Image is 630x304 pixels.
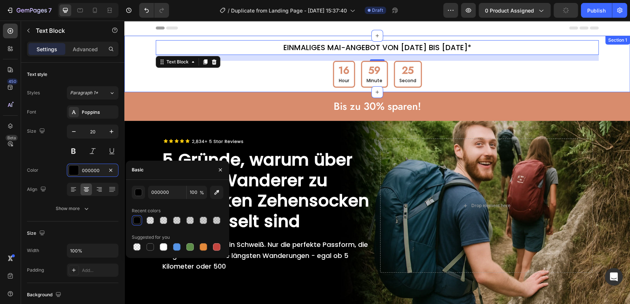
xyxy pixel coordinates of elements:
div: Poppins [82,109,117,116]
input: Auto [67,244,118,257]
span: % [200,189,204,196]
div: Section 1 [482,16,504,23]
div: Suggested for you [132,234,170,241]
button: Paragraph 1* [67,86,118,99]
iframe: Design area [124,21,630,304]
p: 5 Gründe, warum über 10.000 Wanderer zu Freisocken Zehensocken gewechselt sind [38,129,249,211]
div: Publish [587,7,606,14]
div: 16 [214,43,225,56]
div: Font [27,109,36,115]
div: Color [27,167,38,174]
button: 0 product assigned [479,3,551,18]
p: Text Block [36,26,99,35]
div: 25 [275,43,292,56]
span: Draft [372,7,383,14]
div: Size [27,228,47,238]
div: 59 [242,43,258,56]
div: 450 [7,78,18,84]
div: Add... [82,267,117,274]
img: gempages_581477757809066504-f387679c-20e3-491a-bf6c-3b306e4686b5.png [37,118,120,124]
div: 000000 [82,167,103,174]
div: Drop element here [347,182,386,188]
button: 7 [3,3,55,18]
div: Show more [56,205,90,212]
p: Hour [214,56,225,64]
p: Second [275,56,292,64]
div: Align [27,185,48,195]
p: Advanced [73,45,98,53]
div: Beta [6,135,18,141]
div: Text style [27,71,47,78]
p: [PERSON_NAME]. Kein Schweiß. Nur die perfekte Passform, die länger hält als deine längsten Wander... [38,219,249,251]
div: Undo/Redo [139,3,169,18]
div: Recent colors [132,207,161,214]
p: 7 [48,6,52,15]
div: Size [27,126,47,136]
div: Background [27,290,63,300]
button: Publish [581,3,612,18]
input: Eg: FFFFFF [148,186,186,199]
p: Minute [242,56,258,64]
span: / [228,7,230,14]
div: Width [27,247,39,254]
div: Styles [27,90,40,96]
button: Show more [27,202,118,215]
p: Settings [37,45,57,53]
div: Open Intercom Messenger [605,268,623,286]
p: Bis zu 30% sparen! [32,77,474,95]
span: Duplicate from Landing Page - [DATE] 15:37:40 [231,7,347,14]
div: Basic [132,167,144,173]
span: 0 product assigned [485,7,534,14]
div: Padding [27,267,44,273]
span: Paragraph 1* [70,90,98,96]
